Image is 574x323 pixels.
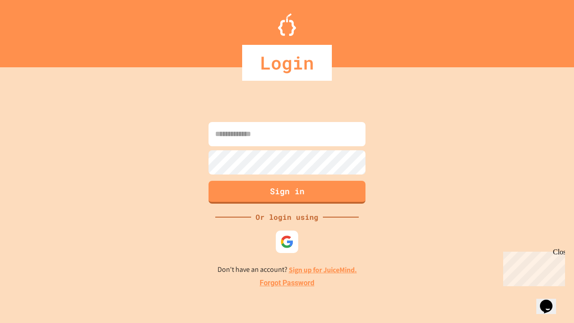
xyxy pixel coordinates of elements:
button: Sign in [209,181,365,204]
img: Logo.svg [278,13,296,36]
div: Chat with us now!Close [4,4,62,57]
iframe: chat widget [500,248,565,286]
p: Don't have an account? [217,264,357,275]
div: Or login using [251,212,323,223]
a: Forgot Password [260,278,314,288]
div: Login [242,45,332,81]
iframe: chat widget [536,287,565,314]
img: google-icon.svg [280,235,294,249]
a: Sign up for JuiceMind. [289,265,357,275]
